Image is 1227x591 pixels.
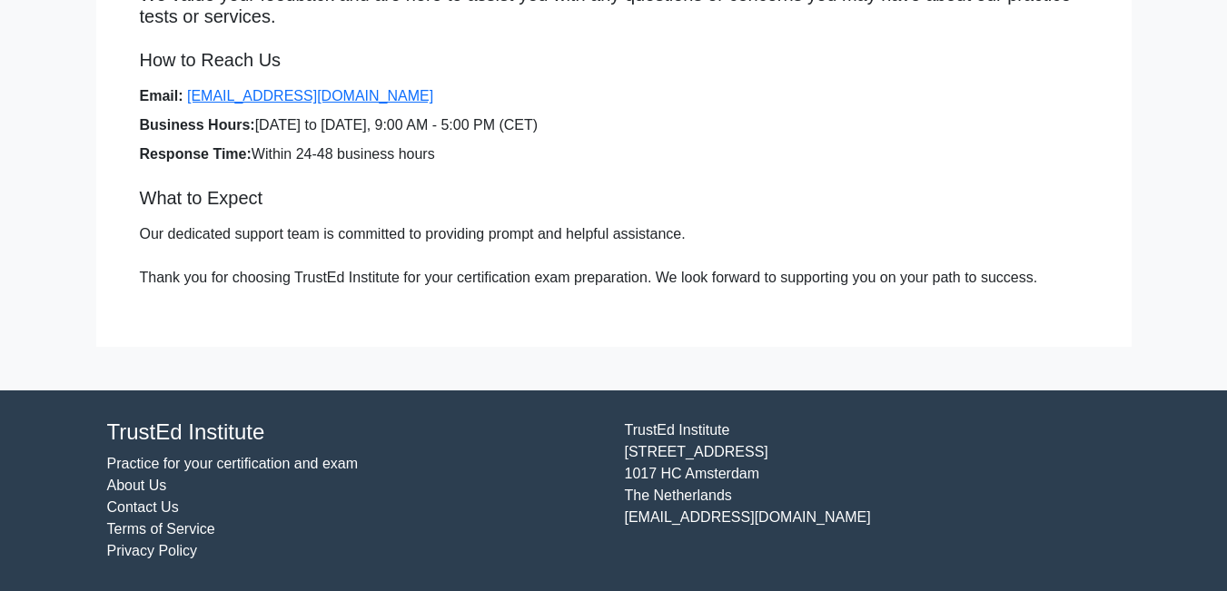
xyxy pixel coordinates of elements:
[140,146,252,162] strong: Response Time:
[140,143,1088,165] li: Within 24-48 business hours
[140,117,255,133] strong: Business Hours:
[140,49,1088,71] h5: How to Reach Us
[140,187,1088,209] h5: What to Expect
[140,223,1088,245] p: Our dedicated support team is committed to providing prompt and helpful assistance.
[107,543,198,558] a: Privacy Policy
[107,521,215,537] a: Terms of Service
[107,456,359,471] a: Practice for your certification and exam
[140,88,183,103] strong: Email:
[140,114,1088,136] li: [DATE] to [DATE], 9:00 AM - 5:00 PM (CET)
[614,419,1132,562] div: TrustEd Institute [STREET_ADDRESS] 1017 HC Amsterdam The Netherlands [EMAIL_ADDRESS][DOMAIN_NAME]
[140,267,1088,289] p: Thank you for choosing TrustEd Institute for your certification exam preparation. We look forward...
[187,88,433,103] a: [EMAIL_ADDRESS][DOMAIN_NAME]
[107,499,179,515] a: Contact Us
[107,419,603,446] h4: TrustEd Institute
[107,478,167,493] a: About Us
